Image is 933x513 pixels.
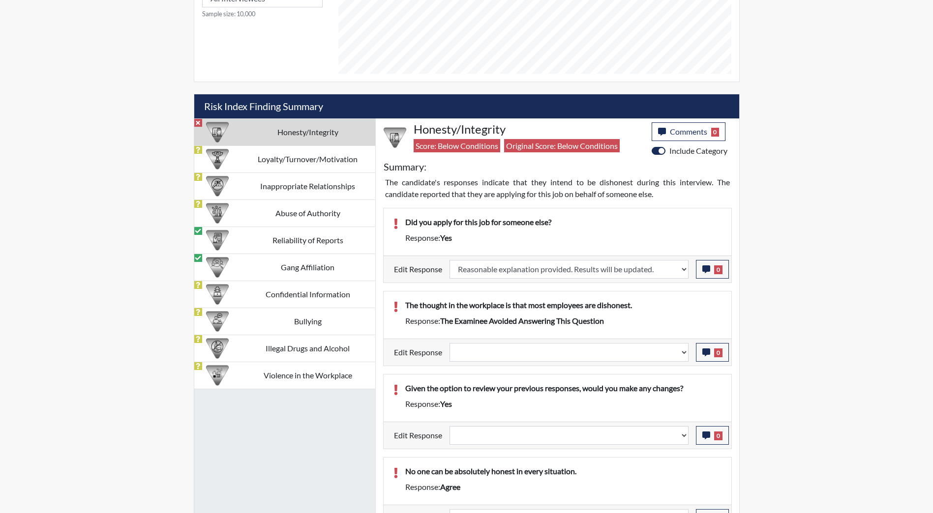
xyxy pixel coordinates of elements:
p: The thought in the workplace is that most employees are dishonest. [405,299,722,311]
td: Illegal Drugs and Alcohol [241,335,375,362]
button: 0 [696,260,729,279]
label: Edit Response [394,343,442,362]
img: CATEGORY%20ICON-01.94e51fac.png [206,202,229,225]
h5: Summary: [384,161,426,172]
label: Edit Response [394,260,442,279]
div: Update the test taker's response, the change might impact the score [442,343,696,362]
span: The examinee avoided answering this question [440,316,604,325]
span: yes [440,233,452,242]
img: CATEGORY%20ICON-26.eccbb84f.png [206,364,229,387]
button: 0 [696,426,729,445]
img: CATEGORY%20ICON-14.139f8ef7.png [206,175,229,198]
div: Response: [398,481,729,493]
td: Abuse of Authority [241,199,375,227]
td: Gang Affiliation [241,254,375,281]
span: Score: Below Conditions [414,139,500,152]
button: 0 [696,343,729,362]
img: CATEGORY%20ICON-11.a5f294f4.png [206,121,229,143]
label: Include Category [669,145,727,157]
td: Honesty/Integrity [241,118,375,145]
p: No one can be absolutely honest in every situation. [405,465,722,477]
td: Bullying [241,308,375,335]
img: CATEGORY%20ICON-04.6d01e8fa.png [206,310,229,333]
span: 0 [711,128,720,137]
span: yes [440,399,452,408]
td: Reliability of Reports [241,227,375,254]
img: CATEGORY%20ICON-20.4a32fe39.png [206,229,229,252]
p: Given the option to review your previous responses, would you make any changes? [405,382,722,394]
img: CATEGORY%20ICON-12.0f6f1024.png [206,337,229,360]
span: Comments [670,127,707,136]
h4: Honesty/Integrity [414,122,644,137]
td: Violence in the Workplace [241,362,375,389]
td: Confidential Information [241,281,375,308]
td: Inappropriate Relationships [241,172,375,199]
img: CATEGORY%20ICON-02.2c5dd649.png [206,256,229,279]
div: Response: [398,232,729,244]
p: Did you apply for this job for someone else? [405,216,722,228]
span: 0 [714,348,722,357]
p: The candidate's responses indicate that they intend to be dishonest during this interview. The ca... [385,176,730,200]
span: 0 [714,431,722,440]
img: CATEGORY%20ICON-05.742ef3c8.png [206,283,229,306]
div: Update the test taker's response, the change might impact the score [442,426,696,445]
button: Comments0 [652,122,726,141]
span: 0 [714,265,722,274]
div: Response: [398,315,729,327]
td: Loyalty/Turnover/Motivation [241,145,375,172]
label: Edit Response [394,426,442,445]
h5: Risk Index Finding Summary [194,94,739,118]
div: Response: [398,398,729,410]
small: Sample size: 10,000 [202,9,323,19]
span: Original Score: Below Conditions [504,139,620,152]
img: CATEGORY%20ICON-17.40ef8247.png [206,148,229,171]
img: CATEGORY%20ICON-11.a5f294f4.png [384,126,406,149]
span: agree [440,482,460,491]
div: Update the test taker's response, the change might impact the score [442,260,696,279]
